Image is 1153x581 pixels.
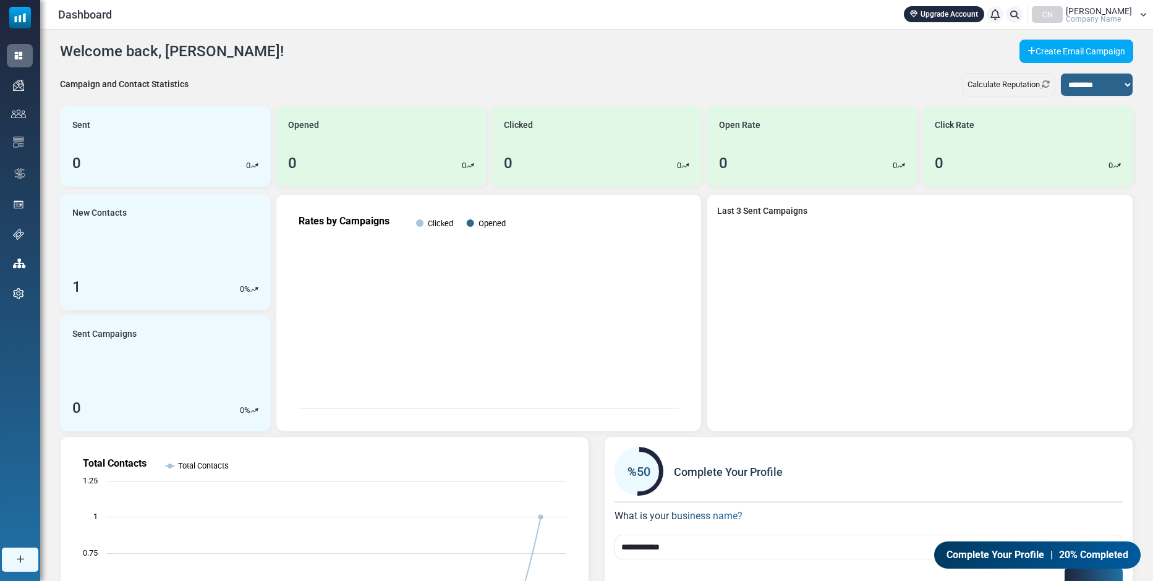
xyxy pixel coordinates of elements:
[13,199,24,210] img: landing_pages.svg
[13,137,24,148] img: email-templates-icon.svg
[13,166,27,180] img: workflow.svg
[935,152,943,174] div: 0
[286,205,691,421] svg: Rates by Campaigns
[72,328,137,341] span: Sent Campaigns
[72,397,81,419] div: 0
[83,548,98,558] text: 0.75
[13,50,24,61] img: dashboard-icon-active.svg
[1050,548,1053,562] span: |
[1059,548,1128,562] span: 20% Completed
[13,80,24,91] img: campaigns-icon.png
[72,119,90,132] span: Sent
[60,78,189,91] div: Campaign and Contact Statistics
[72,276,81,298] div: 1
[13,229,24,240] img: support-icon.svg
[11,109,26,118] img: contacts-icon.svg
[72,152,81,174] div: 0
[72,206,127,219] span: New Contacts
[677,159,681,172] p: 0
[478,219,505,228] text: Opened
[615,462,663,481] div: %50
[240,283,244,295] p: 0
[1032,6,1147,23] a: CN [PERSON_NAME] Company Name
[1066,15,1121,23] span: Company Name
[904,6,984,22] a: Upgrade Account
[615,447,1123,496] div: Complete Your Profile
[288,152,297,174] div: 0
[504,152,513,174] div: 0
[893,159,897,172] p: 0
[1040,80,1050,89] a: Refresh Stats
[717,205,1123,218] a: Last 3 Sent Campaigns
[935,119,974,132] span: Click Rate
[58,6,112,23] span: Dashboard
[1019,40,1133,63] a: Create Email Campaign
[240,404,258,417] div: %
[240,404,244,417] p: 0
[83,457,147,469] text: Total Contacts
[1108,159,1113,172] p: 0
[615,503,742,524] label: What is your business name?
[946,548,1044,562] span: Complete Your Profile
[1066,7,1132,15] span: [PERSON_NAME]
[246,159,250,172] p: 0
[178,461,229,470] text: Total Contacts
[299,215,389,227] text: Rates by Campaigns
[428,219,453,228] text: Clicked
[93,512,98,521] text: 1
[288,119,319,132] span: Opened
[60,194,271,310] a: New Contacts 1 0%
[719,152,728,174] div: 0
[1032,6,1063,23] div: CN
[962,73,1055,96] div: Calculate Reputation
[83,476,98,485] text: 1.25
[719,119,760,132] span: Open Rate
[240,283,258,295] div: %
[934,541,1141,569] a: Complete Your Profile | 20% Completed
[462,159,466,172] p: 0
[9,7,31,28] img: mailsoftly_icon_blue_white.svg
[504,119,533,132] span: Clicked
[13,288,24,299] img: settings-icon.svg
[60,43,284,61] h4: Welcome back, [PERSON_NAME]!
